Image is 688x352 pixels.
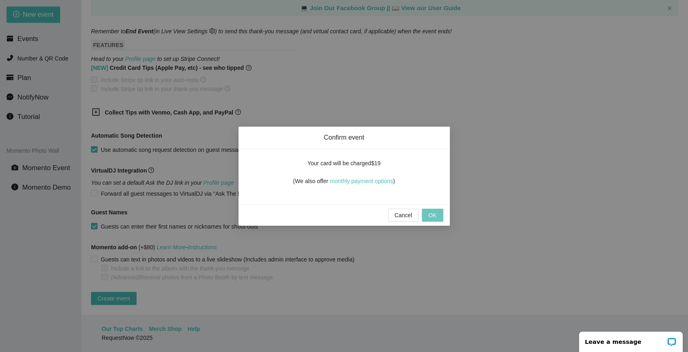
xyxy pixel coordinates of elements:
[574,326,688,352] iframe: LiveChat chat widget
[307,159,380,168] div: Your card will be charged $19
[293,168,395,186] div: (We also offer )
[388,209,419,222] button: Cancel
[248,133,440,142] span: Confirm event
[330,178,393,184] a: monthly payment options
[428,211,436,220] span: OK
[422,209,443,222] button: OK
[395,211,412,220] span: Cancel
